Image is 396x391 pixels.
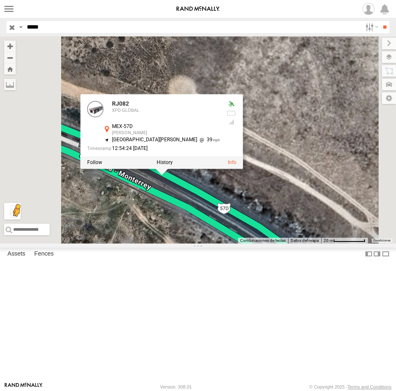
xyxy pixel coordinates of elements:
[160,384,192,389] div: Version: 308.01
[177,6,219,12] img: rand-logo.svg
[382,248,390,260] label: Hide Summary Table
[112,124,220,130] div: MEX-57D
[4,63,16,75] button: Zoom Home
[309,384,391,389] div: © Copyright 2025 -
[4,79,16,90] label: Measure
[4,52,16,63] button: Zoom out
[365,248,373,260] label: Dock Summary Table to the Left
[348,384,391,389] a: Terms and Conditions
[112,108,220,113] div: XPD GLOBAL
[321,238,368,244] button: Escala del mapa: 20 m por 74 píxeles
[197,137,220,142] span: 39
[324,238,333,243] span: 20 m
[240,238,286,244] button: Combinaciones de teclas
[227,119,236,126] div: Last Event GSM Signal Strength
[228,160,236,166] a: View Asset Details
[4,41,16,52] button: Zoom in
[17,21,24,33] label: Search Query
[373,248,381,260] label: Dock Summary Table to the Right
[382,92,396,104] label: Map Settings
[87,160,102,166] label: Realtime tracking of Asset
[4,203,21,220] button: Arrastra el hombrecito naranja al mapa para abrir Street View
[87,146,220,151] div: Date/time of location update
[112,101,220,107] div: RJ082
[3,248,29,260] label: Assets
[5,383,43,391] a: Visit our Website
[30,248,58,260] label: Fences
[227,101,236,108] div: Valid GPS Fix
[112,130,220,135] div: [PERSON_NAME]
[291,238,319,244] button: Datos del mapa
[362,21,380,33] label: Search Filter Options
[227,110,236,117] div: No battery health information received from this device.
[157,160,173,166] label: View Asset History
[112,137,197,142] span: [GEOGRAPHIC_DATA][PERSON_NAME]
[373,239,391,242] a: Condiciones (se abre en una nueva pestaña)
